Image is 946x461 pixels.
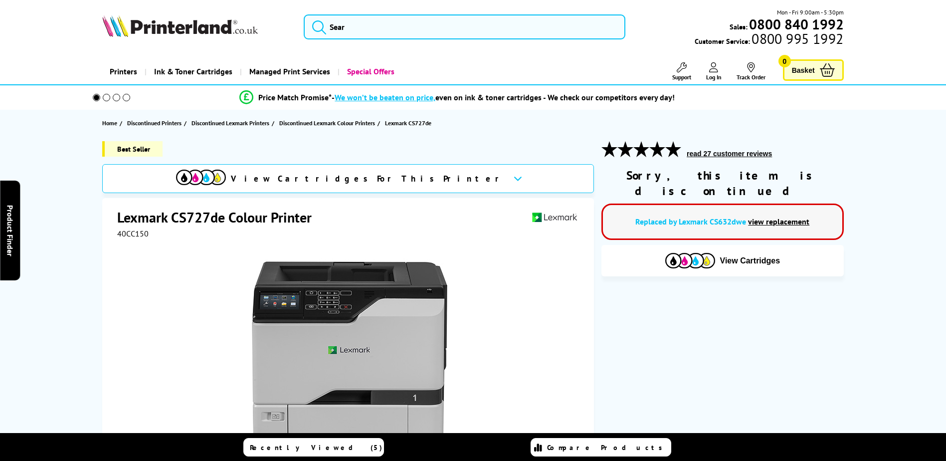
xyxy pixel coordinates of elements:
[749,15,844,33] b: 0800 840 1992
[750,34,843,43] span: 0800 995 1992
[191,118,272,128] a: Discontinued Lexmark Printers
[609,252,836,269] button: View Cartridges
[665,253,715,268] img: Cartridges
[730,22,748,31] span: Sales:
[102,15,291,39] a: Printerland Logo
[79,89,836,106] li: modal_Promise
[240,59,338,84] a: Managed Print Services
[635,217,746,227] a: Replaced by Lexmark CS632dwe
[279,118,375,128] span: Discontinued Lexmark Colour Printers
[117,229,149,238] span: 40CC150
[250,443,382,452] span: Recently Viewed (5)
[531,438,671,457] a: Compare Products
[304,14,625,39] input: Sear
[102,59,145,84] a: Printers
[737,62,765,81] a: Track Order
[154,59,232,84] span: Ink & Toner Cartridges
[243,438,384,457] a: Recently Viewed (5)
[777,7,844,17] span: Mon - Fri 9:00am - 5:30pm
[783,59,844,81] a: Basket 0
[748,19,844,29] a: 0800 840 1992
[191,118,269,128] span: Discontinued Lexmark Printers
[706,62,722,81] a: Log In
[601,168,844,199] div: Sorry, this item is discontinued
[720,256,780,265] span: View Cartridges
[748,217,809,227] a: view replacement
[335,92,435,102] span: We won’t be beaten on price,
[706,73,722,81] span: Log In
[385,118,431,128] span: Lexmark CS727de
[117,208,322,227] h1: Lexmark CS727de Colour Printer
[145,59,240,84] a: Ink & Toner Cartridges
[695,34,843,46] span: Customer Service:
[547,443,668,452] span: Compare Products
[532,208,577,227] img: Lexmark
[385,118,434,128] a: Lexmark CS727de
[258,92,332,102] span: Price Match Promise*
[127,118,184,128] a: Discontinued Printers
[778,55,791,67] span: 0
[338,59,402,84] a: Special Offers
[684,149,775,158] button: read 27 customer reviews
[672,73,691,81] span: Support
[792,63,815,77] span: Basket
[127,118,182,128] span: Discontinued Printers
[231,173,505,184] span: View Cartridges For This Printer
[102,141,163,157] span: Best Seller
[102,118,117,128] span: Home
[332,92,675,102] div: - even on ink & toner cartridges - We check our competitors every day!
[102,118,120,128] a: Home
[672,62,691,81] a: Support
[5,205,15,256] span: Product Finder
[102,15,258,37] img: Printerland Logo
[279,118,378,128] a: Discontinued Lexmark Colour Printers
[252,258,447,454] img: Lexmark CS727de
[176,170,226,185] img: View Cartridges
